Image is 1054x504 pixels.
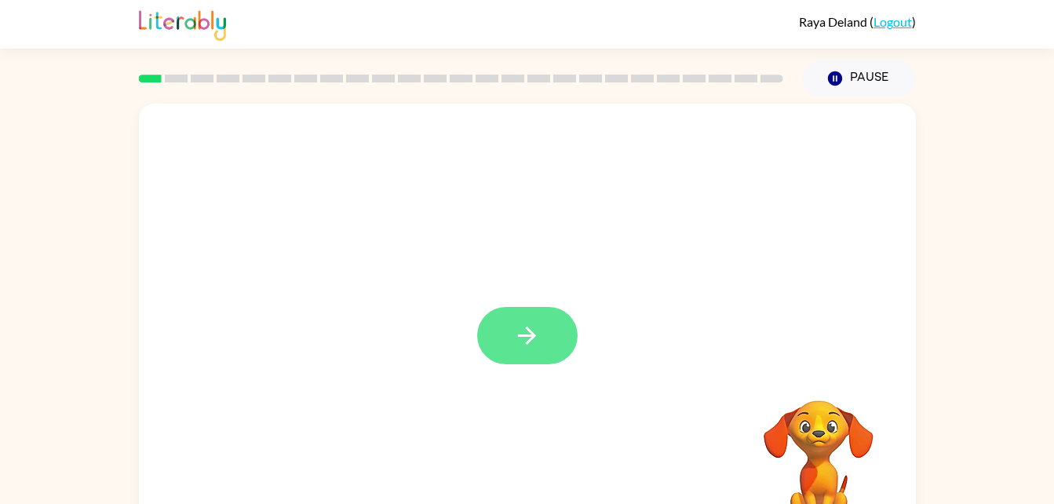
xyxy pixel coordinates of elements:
[802,60,916,97] button: Pause
[139,6,226,41] img: Literably
[873,14,912,29] a: Logout
[799,14,916,29] div: ( )
[799,14,870,29] span: Raya Deland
